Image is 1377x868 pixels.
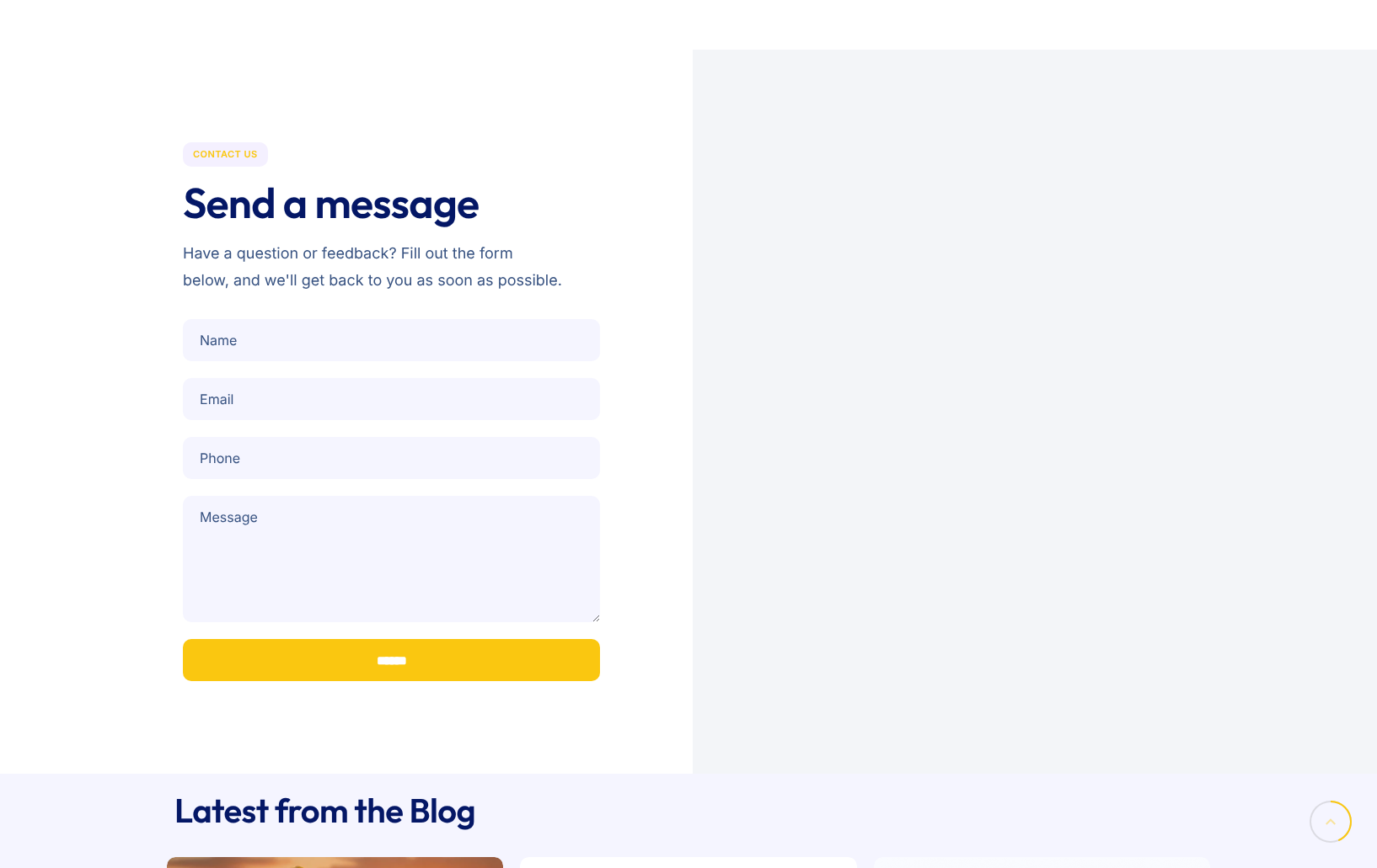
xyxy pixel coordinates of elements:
form: Contact form [183,319,600,681]
p: Have a question or feedback? Fill out the form below, and we'll get back to you as soon as possible. [183,241,562,294]
iframe: Richmond Australia [693,285,1377,538]
a: Latest from the Blog [174,790,475,832]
